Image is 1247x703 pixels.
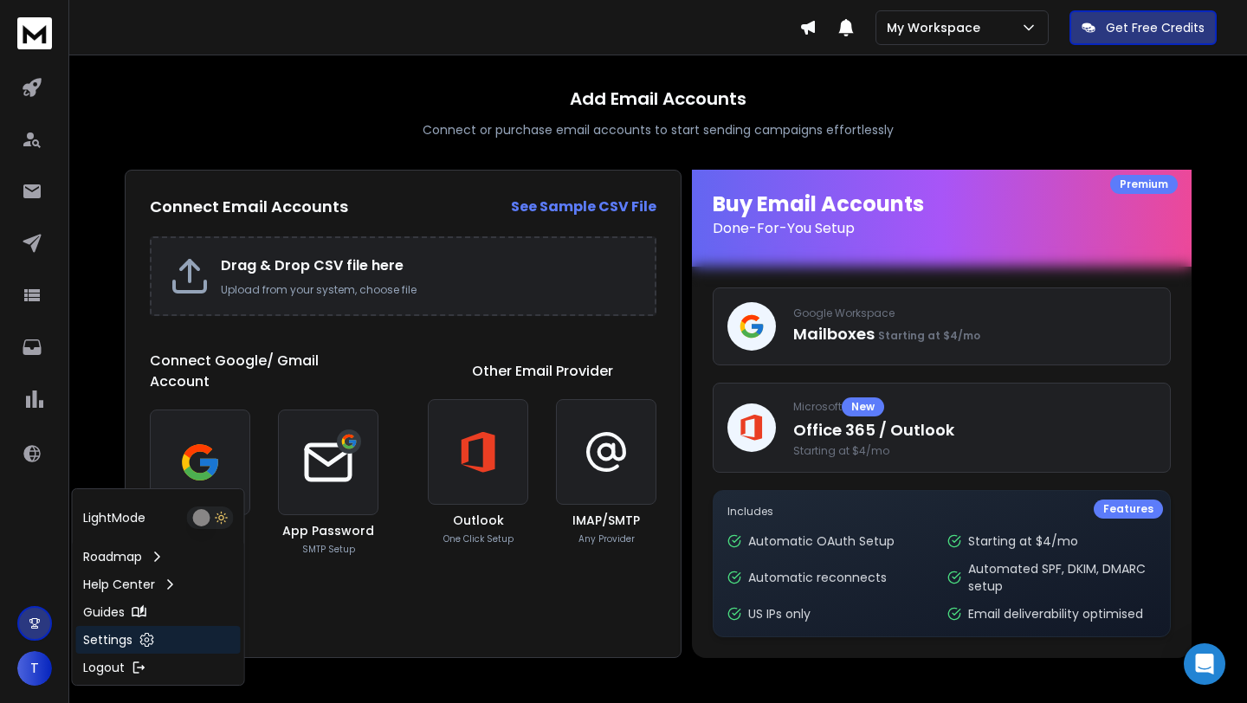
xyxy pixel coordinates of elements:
h1: Connect Google/ Gmail Account [150,351,378,392]
p: Guides [83,603,125,621]
p: My Workspace [887,19,987,36]
p: Light Mode [83,509,145,526]
h2: Drag & Drop CSV file here [221,255,637,276]
div: Open Intercom Messenger [1184,643,1225,685]
p: Starting at $4/mo [968,532,1078,550]
a: Settings [76,626,241,654]
p: Google Workspace [793,306,1156,320]
div: Premium [1110,175,1178,194]
p: Any Provider [578,532,635,545]
a: Roadmap [76,543,241,571]
p: Email deliverability optimised [968,605,1143,622]
p: Done-For-You Setup [713,218,1171,239]
h1: Buy Email Accounts [713,190,1171,239]
p: Connect or purchase email accounts to start sending campaigns effortlessly [423,121,894,139]
button: Get Free Credits [1069,10,1217,45]
p: Automated SPF, DKIM, DMARC setup [968,560,1157,595]
p: Includes [727,505,1156,519]
h1: Add Email Accounts [570,87,746,111]
p: US IPs only [748,605,811,622]
h2: Connect Email Accounts [150,195,348,219]
div: New [842,397,884,416]
div: Features [1094,500,1163,519]
p: Automatic OAuth Setup [748,532,895,550]
p: SMTP Setup [302,543,355,556]
button: T [17,651,52,686]
a: See Sample CSV File [511,197,656,217]
p: Upload from your system, choose file [221,283,637,297]
strong: See Sample CSV File [511,197,656,216]
h3: Outlook [453,512,504,529]
p: Get Free Credits [1106,19,1205,36]
p: Office 365 / Outlook [793,418,1156,442]
a: Help Center [76,571,241,598]
h3: App Password [282,522,374,539]
h1: Other Email Provider [472,361,613,382]
p: Microsoft [793,397,1156,416]
p: Roadmap [83,548,142,565]
h3: IMAP/SMTP [572,512,640,529]
img: logo [17,17,52,49]
span: Starting at $4/mo [793,444,1156,458]
p: Help Center [83,576,155,593]
p: Automatic reconnects [748,569,887,586]
p: One Click Setup [443,532,514,545]
p: Mailboxes [793,322,1156,346]
span: Starting at $4/mo [878,328,980,343]
a: Guides [76,598,241,626]
p: Logout [83,659,125,676]
p: Settings [83,631,132,648]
